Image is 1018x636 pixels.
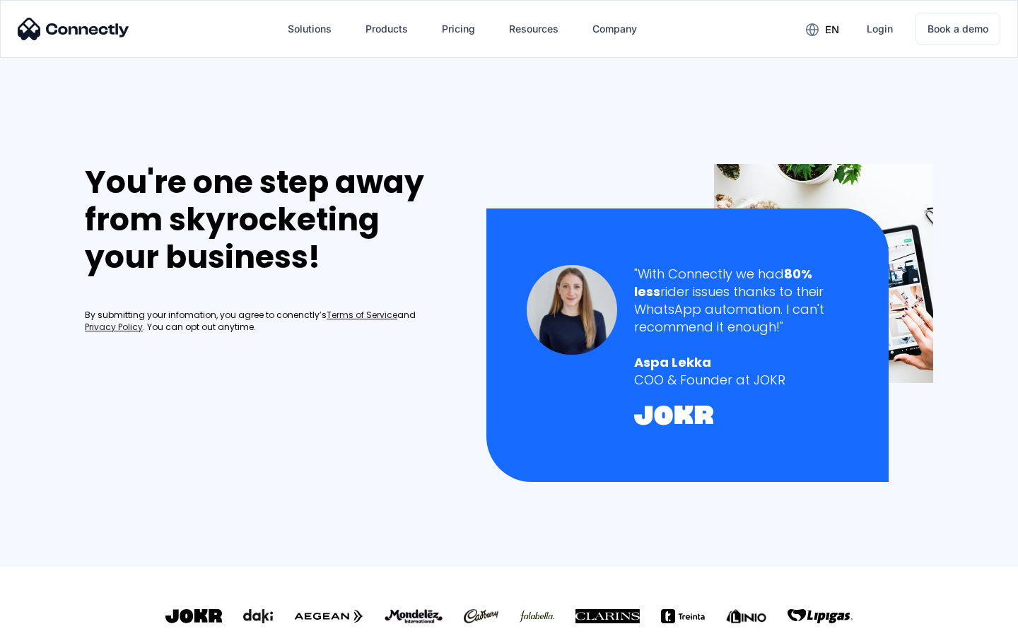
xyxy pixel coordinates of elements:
div: en [825,20,839,40]
strong: Aspa Lekka [634,353,711,371]
div: Login [867,19,893,39]
a: Pricing [431,12,486,46]
div: By submitting your infomation, you agree to conenctly’s and . You can opt out anytime. [85,310,457,334]
ul: Language list [28,611,85,631]
aside: Language selected: English [14,611,85,631]
div: Company [592,19,637,39]
strong: 80% less [634,265,812,300]
a: Login [855,12,904,46]
div: Resources [509,19,558,39]
div: You're one step away from skyrocketing your business! [85,164,457,276]
a: Terms of Service [327,310,397,322]
a: Book a demo [915,13,1000,45]
div: Products [365,19,408,39]
div: Pricing [442,19,475,39]
a: Privacy Policy [85,322,143,334]
div: Solutions [288,19,332,39]
img: Connectly Logo [18,18,129,40]
div: "With Connectly we had rider issues thanks to their WhatsApp automation. I can't recommend it eno... [634,265,848,336]
div: COO & Founder at JOKR [634,371,848,389]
